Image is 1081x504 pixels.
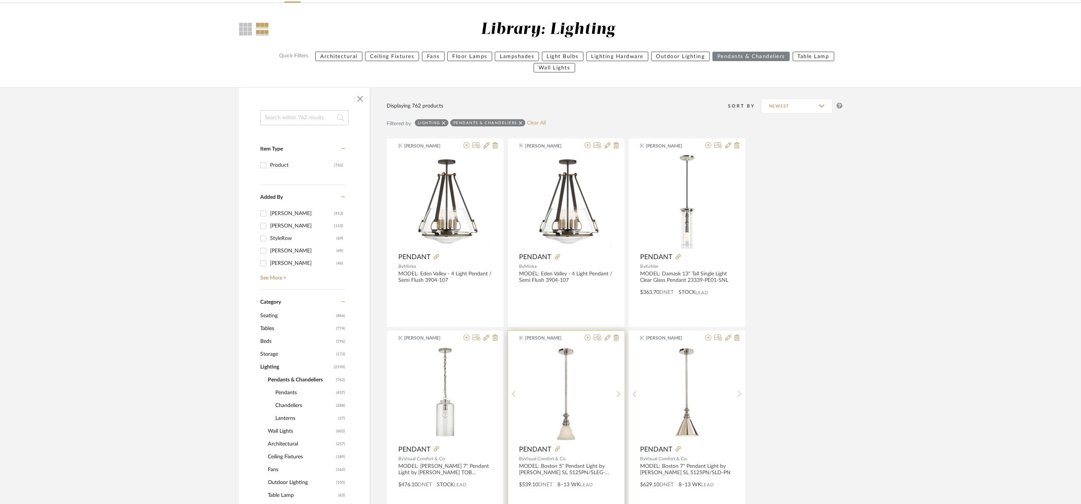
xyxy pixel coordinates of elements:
[580,482,593,487] span: Lead
[679,481,701,489] span: 8–13 WK
[640,463,734,476] div: MODEL: Boston 7" Pendant Light by [PERSON_NAME] SL 5125PN/SLD-PN
[587,52,649,61] button: Lighting Hardware
[640,253,673,261] span: PENDANT
[336,335,345,347] span: (196)
[315,52,362,61] button: Architectural
[659,482,674,487] span: DNET
[398,264,404,269] span: By
[334,220,343,232] div: (110)
[336,387,345,399] span: (437)
[525,264,537,269] span: Minka
[534,63,575,72] button: Wall Lights
[640,482,659,487] span: $629.10
[640,155,734,249] img: PENDANT
[696,290,708,295] span: Lead
[336,257,343,269] div: (46)
[646,335,694,341] span: [PERSON_NAME]
[268,463,334,476] span: Fans
[640,290,659,295] span: $363.70
[260,322,334,335] span: Tables
[268,425,334,438] span: Wall Lights
[260,309,334,322] span: Seating
[519,446,552,454] span: PENDANT
[522,155,611,249] img: PENDANT
[336,323,345,335] span: (774)
[404,143,452,149] span: [PERSON_NAME]
[525,143,573,149] span: [PERSON_NAME]
[268,450,334,463] span: Ceiling Fixtures
[353,91,368,106] button: Close
[422,52,445,61] button: Fans
[447,52,492,61] button: Floor Lamps
[275,399,334,412] span: Chandeliers
[651,52,710,61] button: Outdoor Lighting
[270,220,334,232] div: [PERSON_NAME]
[260,361,332,373] span: Lighting
[519,271,613,284] div: MODEL: Eden Valley - 4 Light Pendant / Semi Flush 3904-107
[525,335,573,341] span: [PERSON_NAME]
[275,412,336,425] span: Lanterns
[645,264,659,269] span: Kohler
[712,52,790,61] button: Pendants & Chandeliers
[260,335,334,348] span: Beds
[336,374,345,386] span: (762)
[336,425,345,437] span: (602)
[640,456,645,461] span: By
[539,482,553,487] span: DNET
[260,146,283,152] span: Item Type
[258,269,345,281] a: See More +
[519,347,613,441] img: PENDANT
[270,159,334,171] div: Product
[519,264,525,269] span: By
[519,482,539,487] span: $539.10
[679,289,696,297] span: STOCK
[387,120,411,128] div: Filtered by
[268,438,334,450] span: Architectural
[481,20,615,39] div: Library: Lighting
[260,110,349,125] input: Search within 762 results
[336,464,345,476] span: (162)
[338,412,345,424] span: (37)
[334,159,343,171] div: (762)
[404,456,446,461] span: Visual Comfort & Co.
[334,207,343,220] div: (413)
[701,482,714,487] span: Lead
[275,52,313,61] label: Quick Filters
[270,232,336,244] div: StyleRow
[275,386,334,399] span: Pendants
[640,347,734,441] img: PENDANT
[527,120,546,126] a: Clear All
[270,245,336,257] div: [PERSON_NAME]
[398,482,418,487] span: $476.10
[398,446,431,454] span: PENDANT
[659,290,674,295] span: DNET
[336,310,345,322] span: (866)
[336,400,345,412] span: (288)
[404,335,452,341] span: [PERSON_NAME]
[404,264,416,269] span: Minka
[336,232,343,244] div: (69)
[525,456,567,461] span: Visual Comfort & Co.
[454,482,467,487] span: Lead
[558,481,580,489] span: 8–13 WK
[268,476,334,489] span: Outdoor Lighting
[519,463,613,476] div: MODEL: Boston 5" Pendant Light by [PERSON_NAME] SL 5125PN/SLEG-WG
[336,348,345,360] span: (173)
[270,207,334,220] div: [PERSON_NAME]
[398,347,492,441] img: PENDANT
[336,451,345,463] span: (189)
[437,481,454,489] span: STOCK
[640,271,734,284] div: MODEL: Damask 13" Tall Single Light Clear Glass Pendant 23339-PE01-SNL
[260,195,283,200] span: Added By
[260,299,281,306] span: Category
[728,102,761,110] div: Sort By
[640,446,673,454] span: PENDANT
[336,245,343,257] div: (49)
[398,463,492,476] div: MODEL: [PERSON_NAME] 7" Pendant Light by [PERSON_NAME] TOB 5226PN/G3-CG
[336,438,345,450] span: (257)
[519,456,525,461] span: By
[398,271,492,284] div: MODEL: Eden Valley - 4 Light Pendant / Semi Flush 3904-107
[495,52,539,61] button: Lampshades
[645,456,688,461] span: Visual Comfort & Co.
[519,253,552,261] span: PENDANT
